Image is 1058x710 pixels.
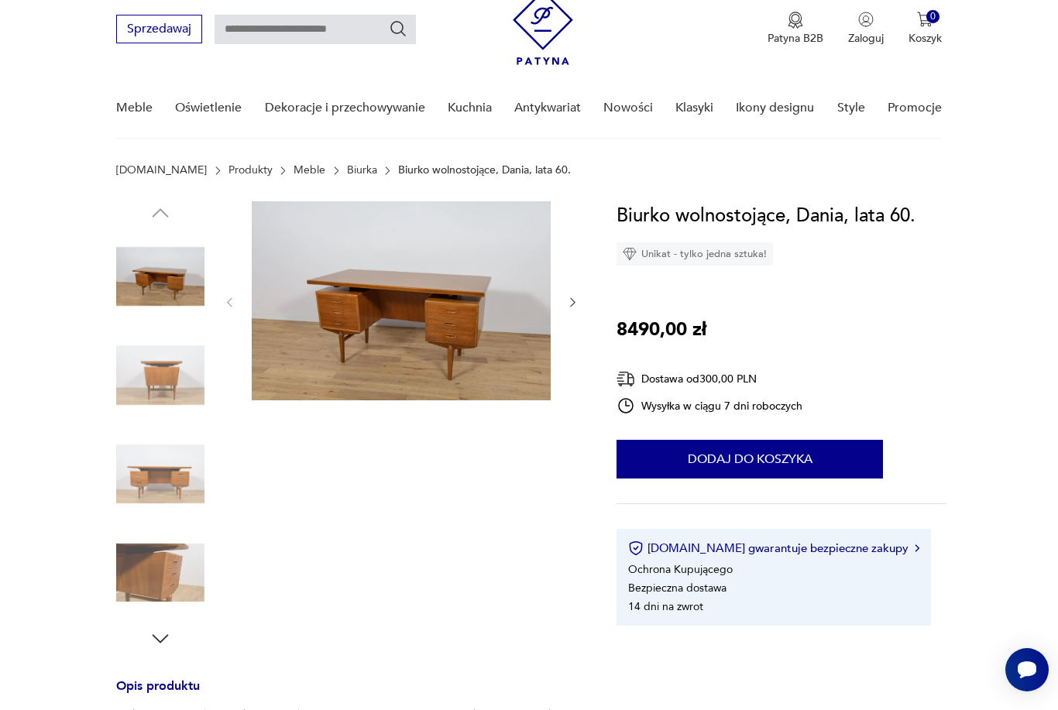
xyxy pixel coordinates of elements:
a: Biurka [347,164,377,177]
img: Ikonka użytkownika [858,12,874,27]
li: Bezpieczna dostawa [628,581,727,595]
h3: Opis produktu [116,681,579,707]
a: Ikony designu [736,78,814,138]
img: Zdjęcie produktu Biurko wolnostojące, Dania, lata 60. [116,529,204,617]
iframe: Smartsupp widget button [1005,648,1049,691]
a: Oświetlenie [175,78,242,138]
button: Szukaj [389,19,407,38]
img: Ikona strzałki w prawo [915,544,919,552]
img: Zdjęcie produktu Biurko wolnostojące, Dania, lata 60. [116,232,204,321]
img: Zdjęcie produktu Biurko wolnostojące, Dania, lata 60. [116,430,204,518]
p: Biurko wolnostojące, Dania, lata 60. [398,164,571,177]
button: Zaloguj [848,12,884,46]
img: Zdjęcie produktu Biurko wolnostojące, Dania, lata 60. [116,331,204,420]
p: Koszyk [909,31,942,46]
button: Sprzedawaj [116,15,202,43]
a: Meble [116,78,153,138]
img: Zdjęcie produktu Biurko wolnostojące, Dania, lata 60. [252,201,551,400]
a: Kuchnia [448,78,492,138]
button: 0Koszyk [909,12,942,46]
a: Klasyki [675,78,713,138]
a: Produkty [228,164,273,177]
a: Dekoracje i przechowywanie [265,78,425,138]
li: Ochrona Kupującego [628,562,733,577]
a: [DOMAIN_NAME] [116,164,207,177]
a: Style [837,78,865,138]
div: 0 [926,10,939,23]
img: Ikona medalu [788,12,803,29]
p: Zaloguj [848,31,884,46]
p: Patyna B2B [768,31,823,46]
div: Unikat - tylko jedna sztuka! [617,242,773,266]
img: Ikona diamentu [623,247,637,261]
button: [DOMAIN_NAME] gwarantuje bezpieczne zakupy [628,540,919,556]
button: Patyna B2B [768,12,823,46]
h1: Biurko wolnostojące, Dania, lata 60. [617,201,915,231]
div: Dostawa od 300,00 PLN [617,369,802,389]
a: Ikona medaluPatyna B2B [768,12,823,46]
button: Dodaj do koszyka [617,440,883,478]
a: Promocje [888,78,942,138]
a: Antykwariat [514,78,581,138]
img: Ikona certyfikatu [628,540,644,556]
div: Wysyłka w ciągu 7 dni roboczych [617,396,802,415]
a: Meble [294,164,325,177]
a: Sprzedawaj [116,25,202,36]
li: 14 dni na zwrot [628,599,703,614]
img: Ikona koszyka [917,12,933,27]
p: 8490,00 zł [617,315,706,345]
a: Nowości [603,78,653,138]
img: Ikona dostawy [617,369,635,389]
